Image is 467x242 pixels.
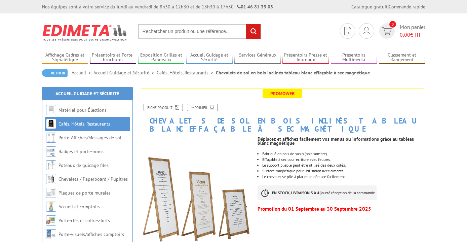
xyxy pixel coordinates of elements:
input: rechercher [246,24,261,39]
img: Porte-Affiches/Messages de sol [46,133,56,143]
a: Badges et porte-noms [59,148,104,154]
strong: EN STOCK, LIVRAISON 3 à 4 jours [272,190,328,195]
a: Accueil Guidage et Sécurité [93,70,157,76]
span: Promoweb [263,89,302,98]
img: Porte-clés et coffres-forts [46,215,56,226]
img: Chevalets / Paperboard / Pupitres [46,174,56,184]
img: Badges et porte-noms [46,146,56,157]
li: Le support pliable peut être utilisé des deux côtés. [262,163,425,167]
a: Chevalets / Paperboard / Pupitres [59,176,128,182]
span: 0,00 [400,31,410,38]
li: Fabriqué en bois de sapin (bois sombre). [262,152,425,156]
a: Fiche produit [144,104,183,111]
a: Accueil [72,70,93,76]
span: € HT [400,31,425,39]
a: Plaques de porte murales [59,190,111,196]
a: Poteaux de guidage files [59,162,109,168]
li: Effaçable à sec pour écriture avec feutres. [262,158,425,162]
a: Accueil Guidage et Sécurité [186,52,233,63]
a: Accueil et comptoirs [59,204,100,210]
a: Retour [42,69,68,77]
div: | [351,3,425,10]
a: Affichage Cadres et Signalétique [42,52,88,63]
a: Services Généraux [234,52,281,63]
a: Accueil Guidage et Sécurité [55,91,119,97]
img: devis rapide [382,27,392,35]
a: Présentoirs Presse et Journaux [282,52,329,63]
img: devis rapide [363,27,370,35]
strong: Déplacez et affichez facilement vos menus ou informations grâce au tableau blanc magnétique [258,136,415,146]
img: Matériel pour Élections [46,105,56,115]
a: Présentoirs Multimédia [331,52,377,63]
img: Accueil et comptoirs [46,202,56,212]
img: devis rapide [344,27,351,35]
a: Catalogue gratuit [351,4,388,10]
a: Cafés, Hôtels, Restaurants [59,121,110,127]
a: Matériel pour Élections [59,107,107,113]
a: Présentoirs et Porte-brochures [90,52,137,63]
p: Promotion du 01 Septembre au 30 Septembre 2025 [258,207,425,211]
p: à réception de la commande [258,185,377,200]
li: Le chevalet se plie à plat et se déplace facilement. [262,175,425,179]
img: Poteaux de guidage files [46,160,56,170]
div: Nos équipes sont à votre service du lundi au vendredi de 8h30 à 12h30 et de 13h30 à 17h30 [42,3,273,10]
img: Edimeta [42,20,128,45]
a: devis rapide 0 Mon panier 0,00€ HT [378,23,425,39]
span: Mon panier [400,23,425,39]
input: Rechercher un produit ou une référence... [138,24,261,39]
a: Imprimer [187,104,218,111]
strong: 01 46 81 33 03 [237,4,273,10]
a: Classement et Rangement [379,52,425,63]
img: Plaques de porte murales [46,188,56,198]
span: 0 [389,21,396,28]
li: Surface magnétique pour utilisation avec aimants. [262,169,425,173]
a: Commande rapide [389,4,425,10]
a: Exposition Grilles et Panneaux [138,52,185,63]
li: Chevalets de sol en bois inclinés tableau blanc effaçable à sec magnétique [216,69,370,76]
a: Porte-Affiches/Messages de sol [59,135,121,141]
a: Cafés, Hôtels, Restaurants [157,70,216,76]
a: Porte-clés et coffres-forts [59,217,110,223]
a: Porte-visuels/affiches comptoirs [59,231,124,237]
img: Cafés, Hôtels, Restaurants [46,119,56,129]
